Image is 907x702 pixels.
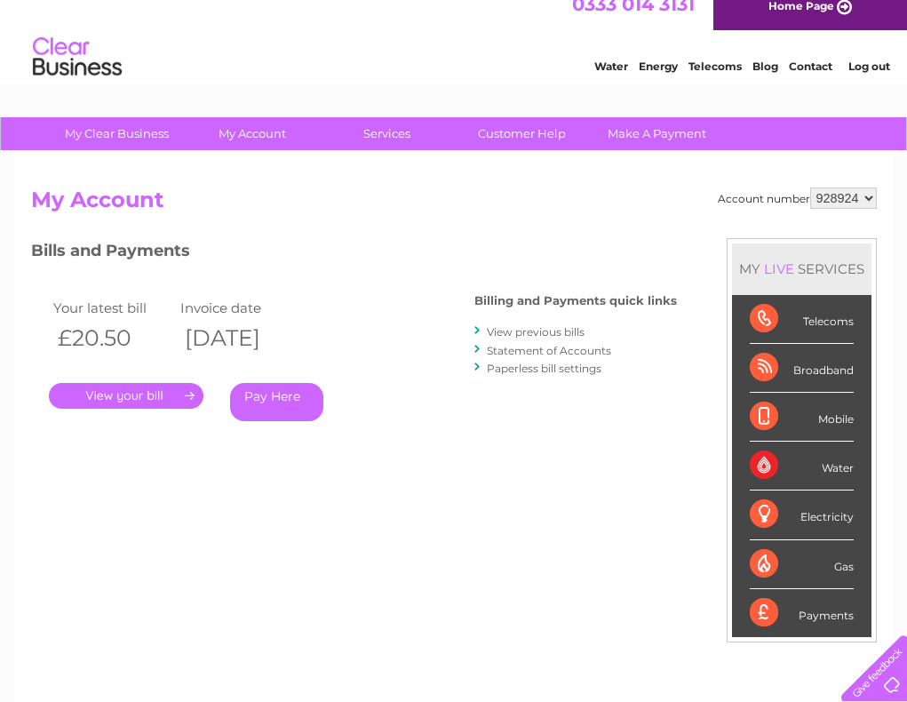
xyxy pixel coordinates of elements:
h2: My Account [31,187,877,221]
a: Statement of Accounts [487,344,611,357]
div: Account number [718,187,877,209]
a: Pay Here [230,383,323,421]
img: logo.png [32,46,123,100]
div: MY SERVICES [732,243,871,294]
a: . [49,383,203,409]
div: Broadband [750,344,854,393]
a: My Clear Business [44,117,190,150]
a: Contact [789,76,832,89]
a: Customer Help [449,117,595,150]
div: LIVE [760,260,798,277]
div: Clear Business is a trading name of Verastar Limited (registered in [GEOGRAPHIC_DATA] No. 3667643... [35,10,874,86]
div: Water [750,442,854,491]
a: Energy [639,76,678,89]
h4: Billing and Payments quick links [474,294,677,307]
a: Make A Payment [584,117,730,150]
div: Gas [750,540,854,589]
a: Paperless bill settings [487,362,601,375]
a: View previous bills [487,325,585,339]
th: [DATE] [176,320,304,356]
div: Payments [750,589,854,637]
a: Log out [848,76,890,89]
a: My Account [179,117,325,150]
div: Electricity [750,491,854,539]
a: Telecoms [688,76,742,89]
a: Services [314,117,460,150]
a: Blog [752,76,778,89]
th: £20.50 [49,320,177,356]
td: Invoice date [176,296,304,320]
a: Water [594,76,628,89]
div: Mobile [750,393,854,442]
div: Telecoms [750,295,854,344]
td: Your latest bill [49,296,177,320]
h3: Bills and Payments [31,238,677,269]
a: 0333 014 3131 [572,9,695,31]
